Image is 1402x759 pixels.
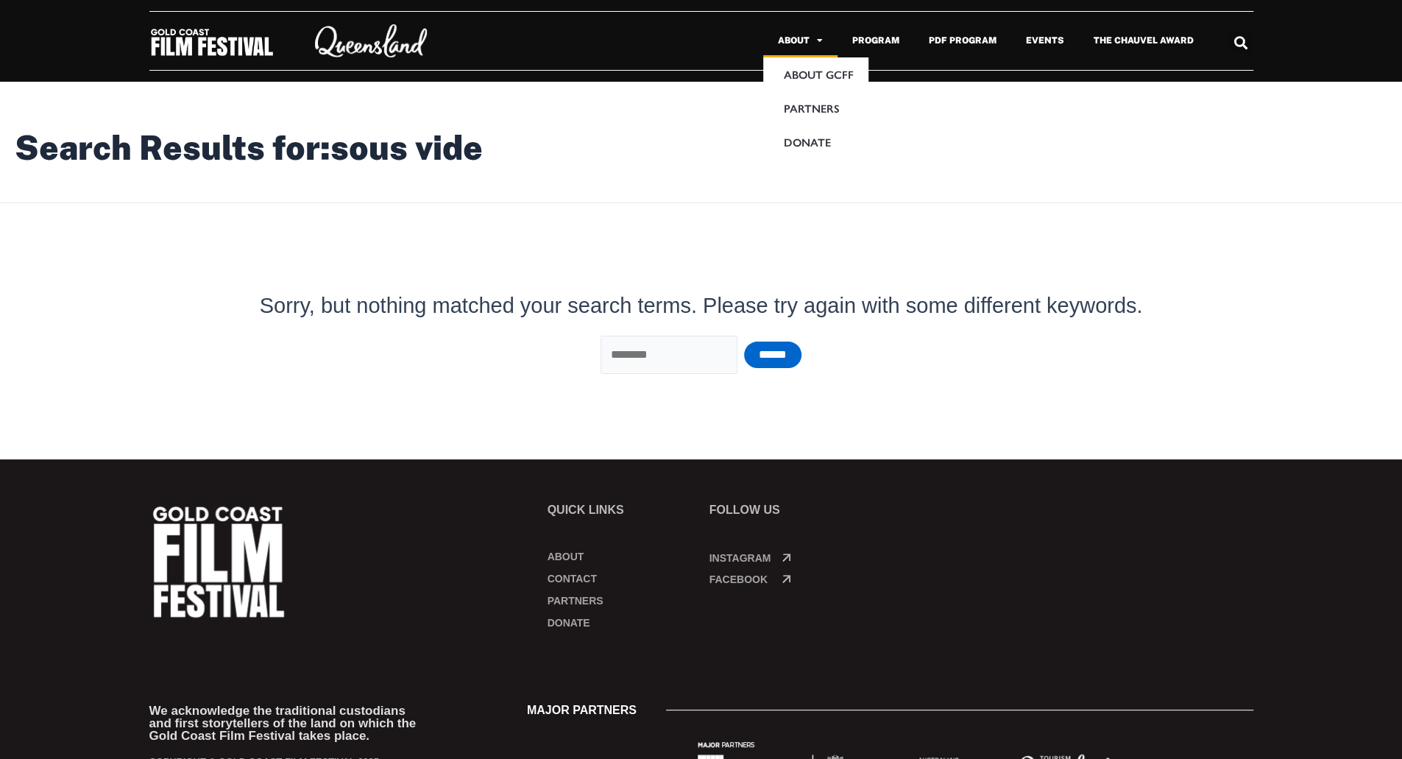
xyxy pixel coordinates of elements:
[548,504,695,516] p: Quick links
[763,91,868,125] a: Partners
[1011,24,1079,57] a: Events
[548,615,695,630] a: Donate
[763,57,868,91] a: About GCFF
[548,549,695,630] nav: Menu
[1228,30,1253,54] div: Search
[914,24,1011,57] a: PDF Program
[709,552,771,564] a: Instagram
[838,24,914,57] a: Program
[548,593,695,608] a: Partners
[548,549,695,564] a: About
[1079,24,1208,57] a: The Chauvel Award
[709,504,857,516] p: FOLLOW US
[15,124,1387,172] h1: Search Results for:
[527,705,637,716] span: MAJOR PARTNERS
[709,573,768,585] a: Facebook
[601,336,737,374] input: Search Submit
[763,24,838,57] a: About
[763,125,868,159] a: Donate
[330,128,483,167] span: sous vide
[548,571,695,586] a: Contact
[782,575,790,583] a: Facebook
[149,705,476,742] p: We acknowledge the traditional custodians and first storytellers of the land on which the Gold Co...
[782,554,790,562] a: Instagram
[461,24,1208,57] nav: Menu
